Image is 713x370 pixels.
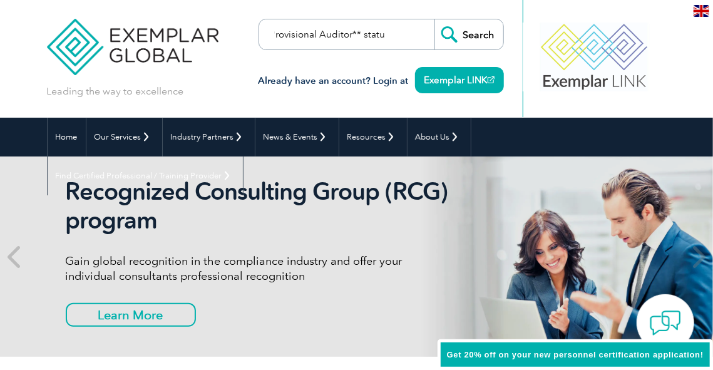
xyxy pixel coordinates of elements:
a: Learn More [66,303,196,327]
h2: Recognized Consulting Group (RCG) program [66,177,450,235]
a: Exemplar LINK [415,67,504,93]
input: Search [434,19,503,49]
a: Industry Partners [163,118,255,157]
img: open_square.png [488,76,495,83]
img: en [694,5,709,17]
a: News & Events [255,118,339,157]
a: Find Certified Professional / Training Provider [48,157,243,195]
a: Home [48,118,86,157]
a: About Us [408,118,471,157]
p: Gain global recognition in the compliance industry and offer your individual consultants professi... [66,254,450,284]
img: contact-chat.png [650,307,681,339]
span: Get 20% off on your new personnel certification application! [447,350,704,359]
h3: Already have an account? Login at [259,73,504,89]
p: Leading the way to excellence [47,85,184,98]
a: Our Services [86,118,162,157]
a: Resources [339,118,407,157]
